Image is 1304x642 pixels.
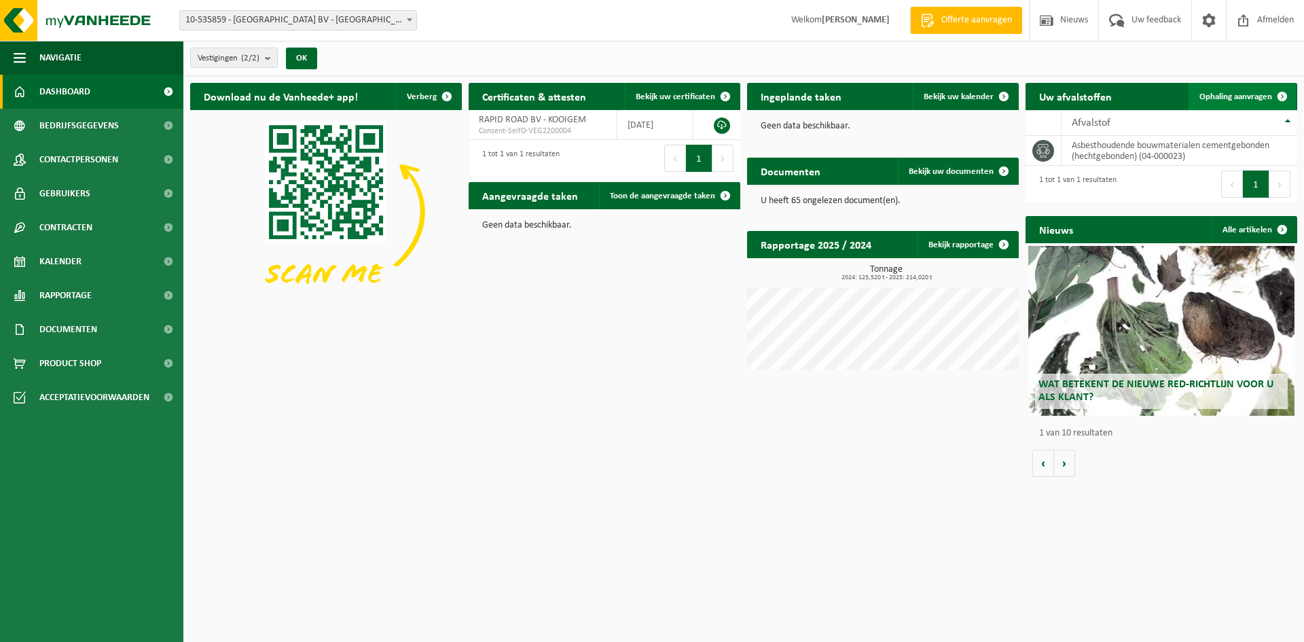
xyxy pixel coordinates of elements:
[1028,246,1294,416] a: Wat betekent de nieuwe RED-richtlijn voor u als klant?
[754,274,1019,281] span: 2024: 125,520 t - 2025: 214,020 t
[286,48,317,69] button: OK
[241,54,259,63] count: (2/2)
[617,110,693,140] td: [DATE]
[599,182,739,209] a: Toon de aangevraagde taken
[761,122,1005,131] p: Geen data beschikbaar.
[909,167,994,176] span: Bekijk uw documenten
[1243,171,1269,198] button: 1
[39,75,90,109] span: Dashboard
[179,10,417,31] span: 10-535859 - RAPID ROAD BV - KOOIGEM
[636,92,715,101] span: Bekijk uw certificaten
[1026,83,1125,109] h2: Uw afvalstoffen
[1189,83,1296,110] a: Ophaling aanvragen
[198,48,259,69] span: Vestigingen
[469,182,592,209] h2: Aangevraagde taken
[761,196,1005,206] p: U heeft 65 ongelezen document(en).
[469,83,600,109] h2: Certificaten & attesten
[39,279,92,313] span: Rapportage
[1032,450,1054,477] button: Vorige
[180,11,416,30] span: 10-535859 - RAPID ROAD BV - KOOIGEM
[1038,379,1273,403] span: Wat betekent de nieuwe RED-richtlijn voor u als klant?
[39,211,92,245] span: Contracten
[913,83,1017,110] a: Bekijk uw kalender
[1026,216,1087,243] h2: Nieuws
[479,126,606,137] span: Consent-SelfD-VEG2200004
[1212,216,1296,243] a: Alle artikelen
[610,192,715,200] span: Toon de aangevraagde taken
[747,231,885,257] h2: Rapportage 2025 / 2024
[482,221,727,230] p: Geen data beschikbaar.
[712,145,733,172] button: Next
[479,115,586,125] span: RAPID ROAD BV - KOOIGEM
[39,177,90,211] span: Gebruikers
[39,245,81,279] span: Kalender
[1054,450,1075,477] button: Volgende
[1072,118,1110,128] span: Afvalstof
[39,346,101,380] span: Product Shop
[1199,92,1272,101] span: Ophaling aanvragen
[1039,429,1290,438] p: 1 van 10 resultaten
[190,110,462,314] img: Download de VHEPlus App
[1032,169,1117,199] div: 1 tot 1 van 1 resultaten
[938,14,1015,27] span: Offerte aanvragen
[1269,171,1290,198] button: Next
[1221,171,1243,198] button: Previous
[39,41,81,75] span: Navigatie
[686,145,712,172] button: 1
[39,313,97,346] span: Documenten
[924,92,994,101] span: Bekijk uw kalender
[898,158,1017,185] a: Bekijk uw documenten
[747,83,855,109] h2: Ingeplande taken
[475,143,560,173] div: 1 tot 1 van 1 resultaten
[754,265,1019,281] h3: Tonnage
[190,83,372,109] h2: Download nu de Vanheede+ app!
[190,48,278,68] button: Vestigingen(2/2)
[822,15,890,25] strong: [PERSON_NAME]
[918,231,1017,258] a: Bekijk rapportage
[39,380,149,414] span: Acceptatievoorwaarden
[664,145,686,172] button: Previous
[396,83,460,110] button: Verberg
[39,109,119,143] span: Bedrijfsgegevens
[1062,136,1297,166] td: asbesthoudende bouwmaterialen cementgebonden (hechtgebonden) (04-000023)
[747,158,834,184] h2: Documenten
[910,7,1022,34] a: Offerte aanvragen
[625,83,739,110] a: Bekijk uw certificaten
[407,92,437,101] span: Verberg
[39,143,118,177] span: Contactpersonen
